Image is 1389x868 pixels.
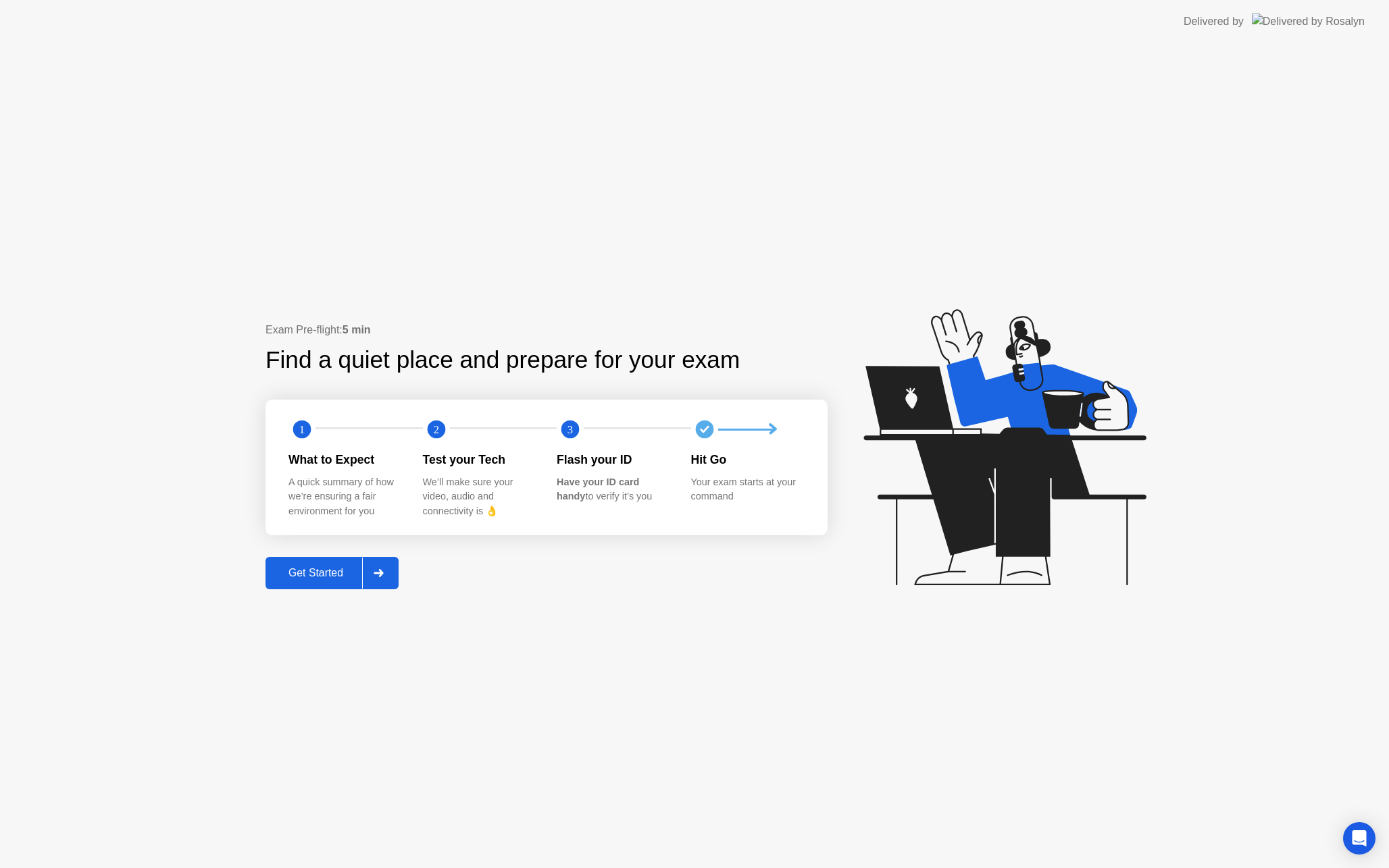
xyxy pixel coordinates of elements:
[343,324,371,335] b: 5 min
[557,451,670,468] div: Flash your ID
[691,475,804,504] div: Your exam starts at your command
[288,451,401,468] div: What to Expect
[270,567,362,579] div: Get Started
[433,423,438,436] text: 2
[1343,822,1375,855] div: Open Intercom Messenger
[557,475,670,504] div: to verify it’s you
[423,451,536,468] div: Test your Tech
[567,423,573,436] text: 3
[266,342,742,378] div: Find a quiet place and prepare for your exam
[299,423,305,436] text: 1
[423,475,536,519] div: We’ll make sure your video, audio and connectivity is 👌
[266,322,828,338] div: Exam Pre-flight:
[288,475,401,519] div: A quick summary of how we’re ensuring a fair environment for you
[691,451,804,468] div: Hit Go
[1184,13,1244,30] div: Delivered by
[1252,13,1365,29] img: Delivered by Rosalyn
[266,557,399,589] button: Get Started
[557,477,639,502] b: Have your ID card handy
